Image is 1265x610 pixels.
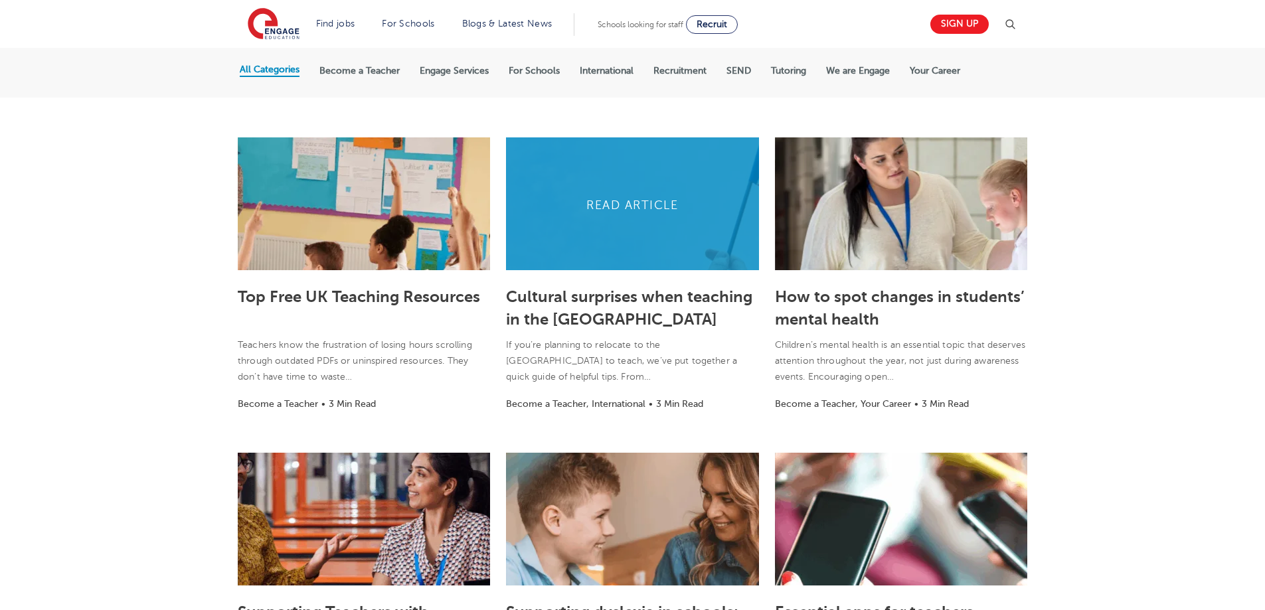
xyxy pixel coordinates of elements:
[509,65,560,77] label: For Schools
[462,19,552,29] a: Blogs & Latest News
[329,396,376,412] li: 3 Min Read
[319,65,400,77] label: Become a Teacher
[248,8,299,41] img: Engage Education
[826,65,890,77] label: We are Engage
[420,65,489,77] label: Engage Services
[316,19,355,29] a: Find jobs
[506,287,752,329] a: Cultural surprises when teaching in the [GEOGRAPHIC_DATA]
[238,396,318,412] li: Become a Teacher
[686,15,738,34] a: Recruit
[580,65,633,77] label: International
[911,396,922,412] li: •
[910,65,960,77] label: Your Career
[318,396,329,412] li: •
[598,20,683,29] span: Schools looking for staff
[775,287,1025,329] a: How to spot changes in students’ mental health
[726,65,751,77] label: SEND
[775,396,911,412] li: Become a Teacher, Your Career
[697,19,727,29] span: Recruit
[653,65,707,77] label: Recruitment
[506,337,758,385] p: If you’re planning to relocate to the [GEOGRAPHIC_DATA] to teach, we’ve put together a quick guid...
[922,396,969,412] li: 3 Min Read
[656,396,703,412] li: 3 Min Read
[506,396,645,412] li: Become a Teacher, International
[645,396,656,412] li: •
[382,19,434,29] a: For Schools
[240,64,299,76] label: All Categories
[238,337,490,385] p: Teachers know the frustration of losing hours scrolling through outdated PDFs or uninspired resou...
[238,287,480,306] a: Top Free UK Teaching Resources
[771,65,806,77] label: Tutoring
[930,15,989,34] a: Sign up
[775,337,1027,385] p: Children’s mental health is an essential topic that deserves attention throughout the year, not j...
